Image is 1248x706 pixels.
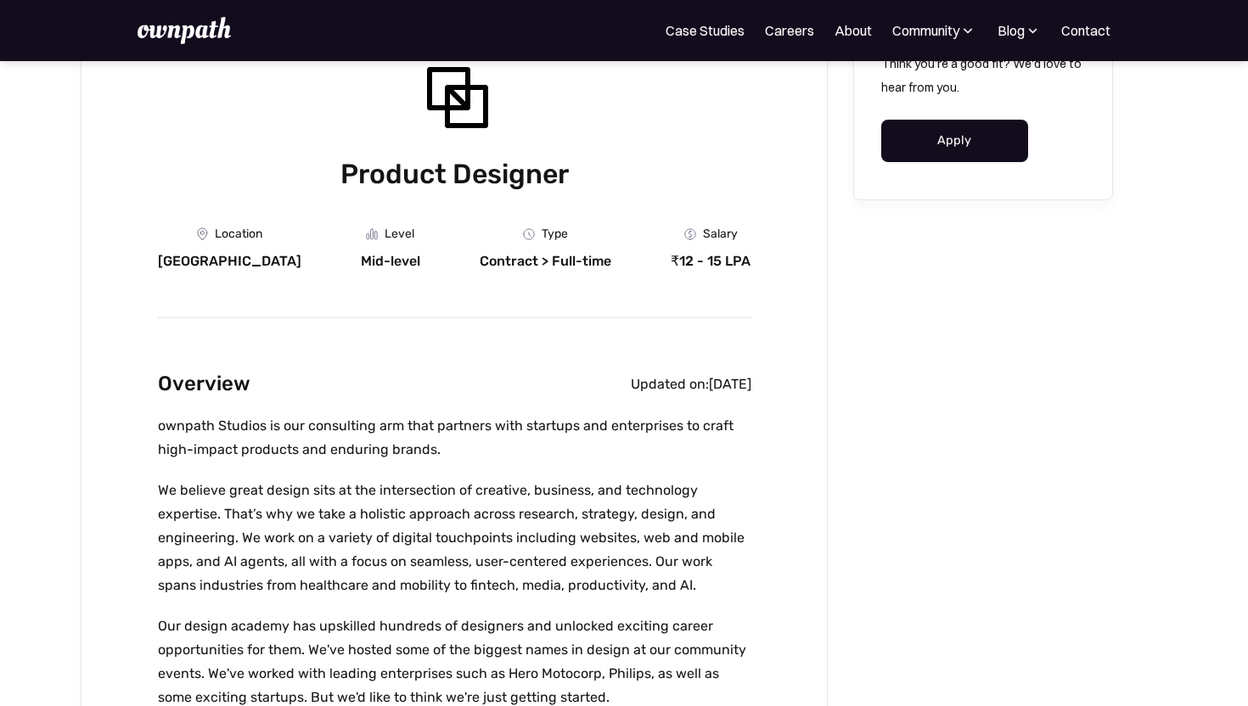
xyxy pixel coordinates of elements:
div: Level [385,227,414,241]
div: Mid-level [361,253,420,270]
div: Community [892,20,959,41]
div: Contract > Full-time [480,253,611,270]
p: We believe great design sits at the intersection of creative, business, and technology expertise.... [158,479,751,597]
a: Careers [765,20,814,41]
div: Updated on: [631,376,709,393]
p: ownpath Studios is our consulting arm that partners with startups and enterprises to craft high-i... [158,414,751,462]
div: Blog [998,20,1025,41]
div: [GEOGRAPHIC_DATA] [158,253,301,270]
div: Location [215,227,262,241]
h1: Product Designer [158,154,751,193]
div: Type [542,227,568,241]
p: Think you're a good fit? We'd love to hear from you. [881,52,1085,99]
img: Graph Icon - Job Board X Webflow Template [366,228,378,240]
a: Contact [1061,20,1110,41]
a: Apply [881,120,1028,162]
img: Location Icon - Job Board X Webflow Template [197,227,208,241]
img: Money Icon - Job Board X Webflow Template [684,228,696,240]
a: Case Studies [666,20,745,41]
h2: Overview [158,367,250,401]
div: ₹12 - 15 LPA [671,253,750,270]
div: Blog [997,20,1041,41]
img: Clock Icon - Job Board X Webflow Template [523,228,535,240]
div: Salary [703,227,738,241]
div: Community [892,20,976,41]
div: [DATE] [709,376,751,393]
a: About [835,20,872,41]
